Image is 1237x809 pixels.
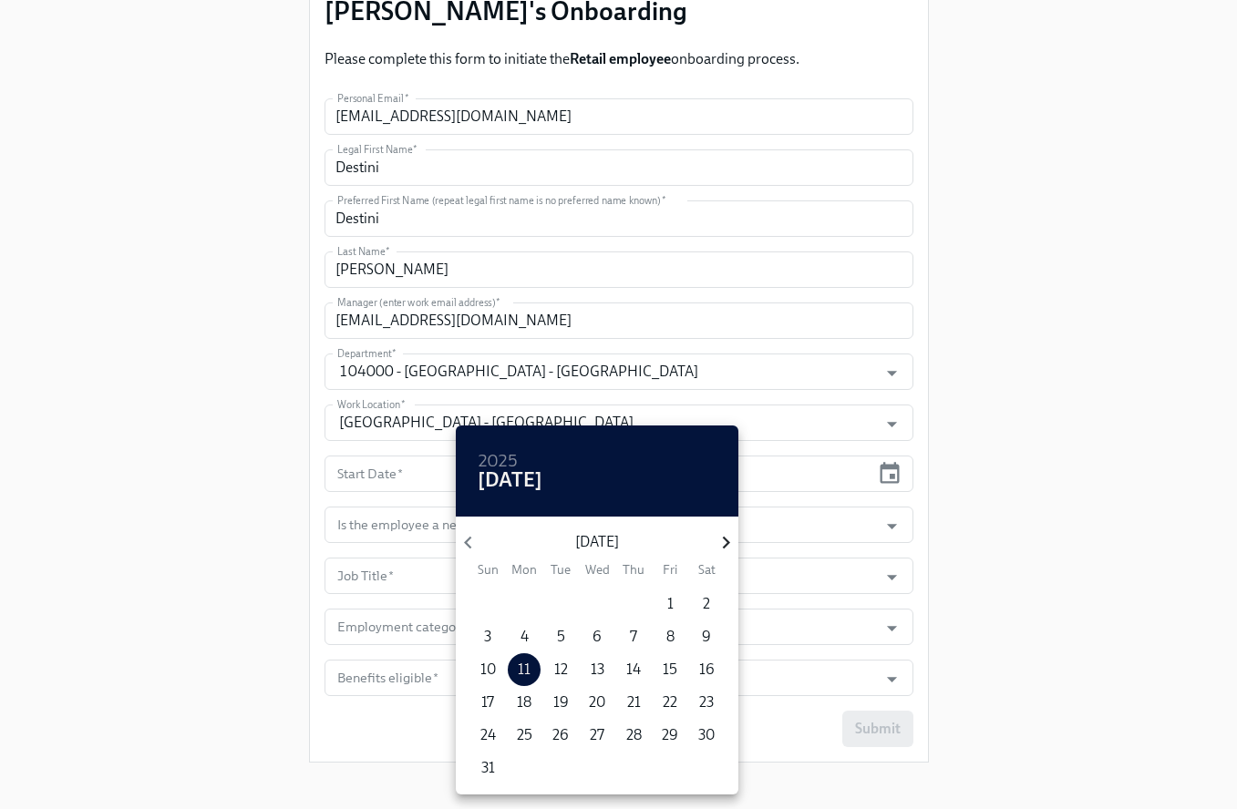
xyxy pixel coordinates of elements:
button: 13 [581,653,613,686]
p: [DATE] [480,532,713,552]
button: 8 [654,620,686,653]
p: 4 [521,627,529,647]
p: 1 [667,594,674,614]
p: 6 [593,627,602,647]
button: 12 [544,653,577,686]
span: Thu [617,561,650,579]
p: 15 [663,660,677,680]
span: Mon [508,561,541,579]
button: 18 [508,686,541,719]
button: 1 [654,588,686,620]
p: 2 [703,594,710,614]
button: 4 [508,620,541,653]
button: 3 [471,620,504,653]
button: 31 [471,752,504,784]
button: 25 [508,719,541,752]
button: 9 [690,620,723,653]
p: 8 [666,627,675,647]
button: [DATE] [478,471,542,489]
p: 5 [557,627,565,647]
p: 23 [699,692,714,712]
p: 10 [480,660,496,680]
button: 28 [617,719,650,752]
button: 22 [654,686,686,719]
h6: 2025 [478,447,518,476]
p: 27 [590,725,604,745]
button: 11 [508,653,541,686]
span: Sun [471,561,504,579]
p: 17 [481,692,494,712]
button: 5 [544,620,577,653]
h4: [DATE] [478,466,542,494]
p: 30 [698,725,715,745]
p: 13 [591,660,604,680]
p: 11 [518,660,531,680]
button: 21 [617,686,650,719]
p: 18 [517,692,531,712]
p: 21 [627,692,641,712]
p: 24 [480,725,496,745]
p: 9 [702,627,711,647]
p: 3 [484,627,491,647]
button: 10 [471,653,504,686]
p: 7 [630,627,637,647]
p: 12 [554,660,568,680]
p: 14 [626,660,641,680]
p: 28 [626,725,642,745]
p: 25 [517,725,532,745]
p: 16 [699,660,715,680]
button: 15 [654,653,686,686]
span: Sat [690,561,723,579]
button: 29 [654,719,686,752]
span: Wed [581,561,613,579]
button: 14 [617,653,650,686]
p: 26 [552,725,569,745]
p: 29 [662,725,678,745]
p: 22 [663,692,677,712]
button: 24 [471,719,504,752]
button: 6 [581,620,613,653]
span: Tue [544,561,577,579]
span: Fri [654,561,686,579]
button: 30 [690,719,723,752]
button: 7 [617,620,650,653]
p: 19 [553,692,569,712]
button: 23 [690,686,723,719]
button: 26 [544,719,577,752]
button: 20 [581,686,613,719]
button: 2025 [478,453,518,471]
p: 31 [481,758,495,778]
button: 2 [690,588,723,620]
button: 27 [581,719,613,752]
button: 16 [690,653,723,686]
button: 17 [471,686,504,719]
button: 19 [544,686,577,719]
p: 20 [589,692,605,712]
